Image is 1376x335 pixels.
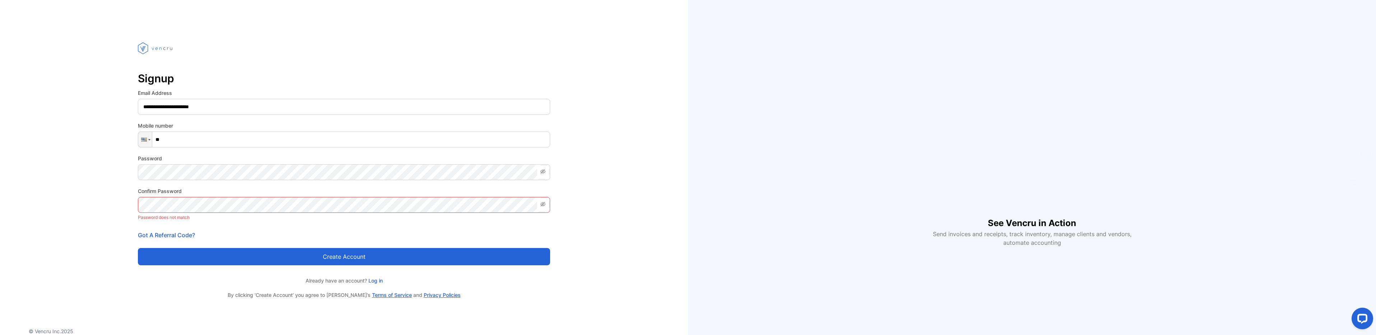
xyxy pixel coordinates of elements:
div: United States: + 1 [138,132,152,147]
iframe: YouTube video player [928,88,1136,205]
p: Signup [138,70,550,87]
a: Log in [367,277,383,284]
p: Got A Referral Code? [138,231,550,239]
h1: See Vencru in Action [988,205,1076,230]
label: Confirm Password [138,187,550,195]
label: Email Address [138,89,550,97]
p: By clicking ‘Create Account’ you agree to [PERSON_NAME]’s and [138,292,550,299]
p: Send invoices and receipts, track inventory, manage clients and vendors, automate accounting [929,230,1135,247]
img: vencru logo [138,29,174,68]
a: Privacy Policies [424,292,461,298]
button: Create account [138,248,550,265]
p: Already have an account? [138,277,550,284]
label: Password [138,155,550,162]
a: Terms of Service [372,292,412,298]
iframe: LiveChat chat widget [1346,305,1376,335]
p: Password does not match [138,213,550,222]
label: Mobile number [138,122,550,129]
